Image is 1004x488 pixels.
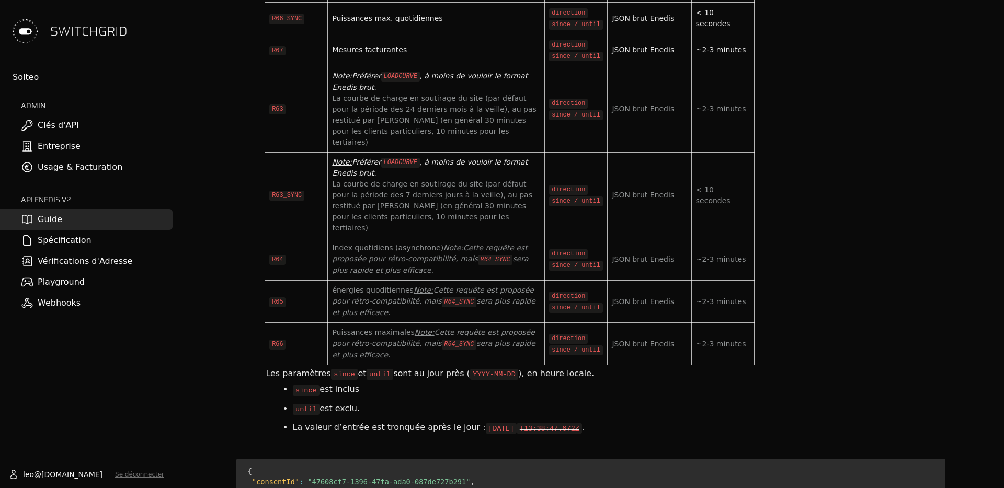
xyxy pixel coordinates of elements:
li: est inclus [293,380,944,399]
code: direction [549,8,588,18]
img: Switchgrid Logo [8,15,42,48]
code: since / until [549,52,602,62]
code: direction [549,185,588,195]
span: Cette requête est proposée pour rétro-compatibilité, mais [332,286,536,305]
span: Note: [414,286,433,294]
span: , [470,478,474,486]
span: JSON brut Enedis [612,297,674,306]
code: since / until [549,261,602,271]
span: ~2-3 minutes [696,255,746,263]
span: < 10 secondes [696,185,731,205]
span: Puissances maximales [332,328,414,336]
code: direction [549,99,588,109]
code: R64 [269,255,286,265]
h2: API ENEDIS v2 [21,194,173,205]
code: R64_SYNC [442,340,477,350]
span: La courbe de charge en soutirage du site (par défaut pour la période des 7 derniers jours à la ve... [332,180,534,232]
code: R67 [269,46,286,56]
span: ~2-3 minutes [696,45,746,54]
span: : [299,478,303,486]
span: leo [23,469,34,480]
span: "consentId" [252,478,299,486]
div: Puissances max. quotidiennes [332,13,540,24]
div: Mesures facturantes [332,44,540,55]
span: ~2-3 minutes [696,104,746,113]
code: T13:38:47.672Z [517,423,582,434]
span: Cette requête est proposée pour rétro-compatibilité, mais [332,328,537,347]
span: Note: [415,328,435,336]
span: La courbe de charge en soutirage du site (par défaut pour la période des 24 derniers mois à la ve... [332,94,539,146]
code: since / until [549,110,602,120]
span: ~2-3 minutes [696,340,746,348]
code: until [367,369,394,379]
div: Les paramètres et sont au jour près ( ), en heure locale. [265,366,945,439]
div: JSON brut Enedis [612,44,687,55]
span: JSON brut Enedis [612,255,674,263]
code: R64_SYNC [478,255,513,265]
span: @ [34,469,41,480]
code: R64_SYNC [442,297,477,307]
span: [DOMAIN_NAME] [41,469,102,480]
span: Index quotidiens (asynchrone) [332,243,443,252]
code: since [331,369,358,379]
li: est exclu. [293,399,944,418]
code: until [293,404,320,414]
span: ~2-3 minutes [696,297,746,306]
code: direction [549,292,588,301]
div: < 10 secondes [696,7,750,29]
span: JSON brut Enedis [612,340,674,348]
div: Solteo [13,71,173,84]
code: since [293,385,320,396]
span: énergies quoditiennes [332,286,414,294]
em: Préférer [352,158,381,166]
code: R63 [269,104,286,114]
div: JSON brut Enedis [612,13,687,24]
code: [DATE] [486,423,517,434]
code: since / until [549,20,602,30]
code: direction [549,334,588,344]
code: direction [549,40,588,50]
li: La valeur d’entrée est tronquée après le jour : . [293,418,944,437]
span: SWITCHGRID [50,23,128,40]
span: JSON brut Enedis [612,191,674,199]
code: direction [549,249,588,259]
code: R66_SYNC [269,14,304,24]
em: , à moins de vouloir le format Enedis brut. [332,72,530,91]
em: , à moins de vouloir le format Enedis brut. [332,158,530,178]
code: R63_SYNC [269,191,304,201]
code: R65 [269,297,286,307]
code: since / until [549,196,602,206]
code: R66 [269,340,286,350]
code: since / until [549,345,602,355]
code: LOADCURVE [381,72,420,82]
span: { [248,467,252,475]
code: since / until [549,303,602,313]
span: Note: [332,72,352,80]
h2: ADMIN [21,100,173,111]
button: Se déconnecter [115,470,164,479]
code: YYYY-MM-DD [470,369,518,379]
span: JSON brut Enedis [612,104,674,113]
em: Préférer [352,72,381,80]
code: LOADCURVE [381,158,420,168]
span: Note: [332,158,352,166]
span: "47608cf7-1396-47fa-ada0-087de727b291" [307,478,470,486]
span: Note: [443,243,463,252]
